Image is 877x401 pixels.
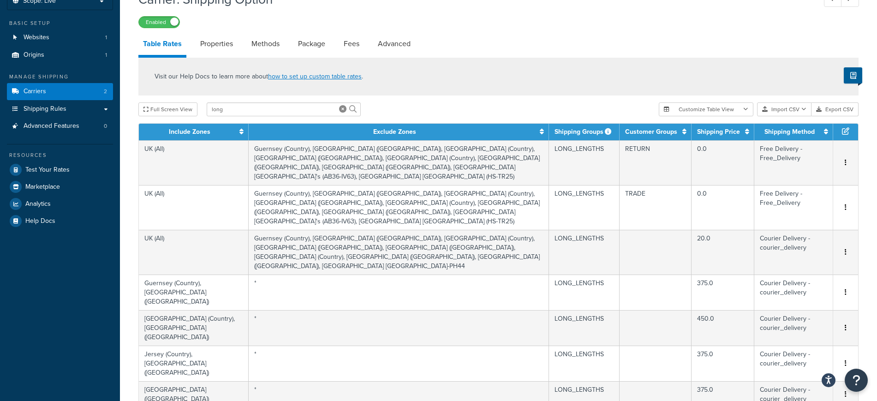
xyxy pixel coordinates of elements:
[7,196,113,212] a: Analytics
[692,185,754,230] td: 0.0
[373,33,415,55] a: Advanced
[7,118,113,135] a: Advanced Features0
[293,33,330,55] a: Package
[139,310,249,346] td: [GEOGRAPHIC_DATA] (Country), [GEOGRAPHIC_DATA] ([GEOGRAPHIC_DATA])
[24,122,79,130] span: Advanced Features
[7,73,113,81] div: Manage Shipping
[139,140,249,185] td: UK (All)
[7,179,113,195] a: Marketplace
[249,185,549,230] td: Guernsey (Country), [GEOGRAPHIC_DATA] ([GEOGRAPHIC_DATA]), [GEOGRAPHIC_DATA] (Country), [GEOGRAPH...
[757,102,811,116] button: Import CSV
[692,140,754,185] td: 0.0
[249,230,549,275] td: Guernsey (Country), [GEOGRAPHIC_DATA] ([GEOGRAPHIC_DATA]), [GEOGRAPHIC_DATA] (Country), [GEOGRAPH...
[139,185,249,230] td: UK (All)
[7,83,113,100] li: Carriers
[339,33,364,55] a: Fees
[845,369,868,392] button: Open Resource Center
[7,162,113,178] a: Test Your Rates
[620,185,692,230] td: TRADE
[7,83,113,100] a: Carriers2
[844,67,862,84] button: Show Help Docs
[692,230,754,275] td: 20.0
[625,127,677,137] a: Customer Groups
[692,310,754,346] td: 450.0
[207,102,361,116] input: Search
[24,34,49,42] span: Websites
[249,140,549,185] td: Guernsey (Country), [GEOGRAPHIC_DATA] ([GEOGRAPHIC_DATA]), [GEOGRAPHIC_DATA] (Country), [GEOGRAPH...
[25,217,55,225] span: Help Docs
[268,72,362,81] a: how to set up custom table rates
[549,275,620,310] td: LONG_LENGTHS
[549,230,620,275] td: LONG_LENGTHS
[754,275,833,310] td: Courier Delivery - courier_delivery
[155,72,363,82] p: Visit our Help Docs to learn more about .
[7,118,113,135] li: Advanced Features
[754,140,833,185] td: Free Delivery - Free_Delivery
[549,185,620,230] td: LONG_LENGTHS
[692,275,754,310] td: 375.0
[139,17,179,28] label: Enabled
[247,33,284,55] a: Methods
[138,102,197,116] button: Full Screen View
[620,140,692,185] td: RETURN
[549,140,620,185] td: LONG_LENGTHS
[659,102,753,116] button: Customize Table View
[697,127,740,137] a: Shipping Price
[105,51,107,59] span: 1
[754,346,833,381] td: Courier Delivery - courier_delivery
[25,200,51,208] span: Analytics
[24,88,46,96] span: Carriers
[139,346,249,381] td: Jersey (Country), [GEOGRAPHIC_DATA] ([GEOGRAPHIC_DATA])
[196,33,238,55] a: Properties
[373,127,416,137] a: Exclude Zones
[169,127,210,137] a: Include Zones
[7,29,113,46] a: Websites1
[764,127,815,137] a: Shipping Method
[549,310,620,346] td: LONG_LENGTHS
[24,51,44,59] span: Origins
[7,151,113,159] div: Resources
[7,101,113,118] a: Shipping Rules
[139,275,249,310] td: Guernsey (Country), [GEOGRAPHIC_DATA] ([GEOGRAPHIC_DATA])
[549,346,620,381] td: LONG_LENGTHS
[24,105,66,113] span: Shipping Rules
[104,122,107,130] span: 0
[7,47,113,64] a: Origins1
[25,183,60,191] span: Marketplace
[7,213,113,229] a: Help Docs
[138,33,186,58] a: Table Rates
[549,124,620,140] th: Shipping Groups
[25,166,70,174] span: Test Your Rates
[7,19,113,27] div: Basic Setup
[7,29,113,46] li: Websites
[811,102,859,116] button: Export CSV
[105,34,107,42] span: 1
[7,47,113,64] li: Origins
[754,185,833,230] td: Free Delivery - Free_Delivery
[104,88,107,96] span: 2
[692,346,754,381] td: 375.0
[139,230,249,275] td: UK (All)
[754,230,833,275] td: Courier Delivery - courier_delivery
[754,310,833,346] td: Courier Delivery - courier_delivery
